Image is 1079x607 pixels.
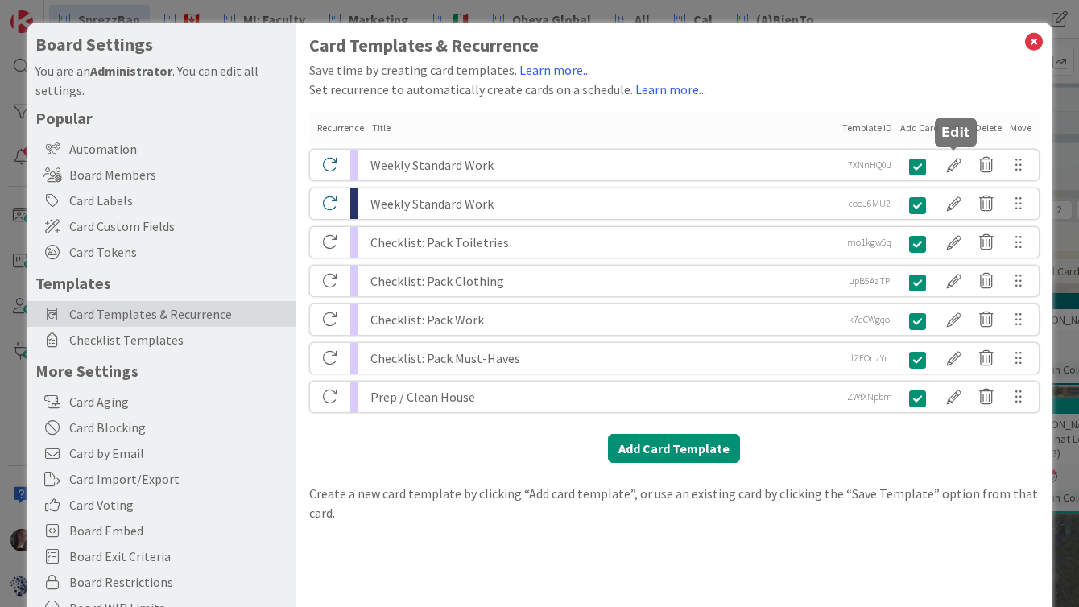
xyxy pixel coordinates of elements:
[309,484,1040,522] div: Create a new card template by clicking “Add card template”, or use an existing card by clicking t...
[27,136,296,162] div: Automation
[69,242,288,262] span: Card Tokens
[27,188,296,213] div: Card Labels
[841,382,898,412] div: ZWfXNpbm
[69,572,288,592] span: Board Restrictions
[370,227,837,258] div: Checklist: Pack Toiletries
[35,361,288,381] h5: More Settings
[35,273,288,293] h5: Templates
[608,434,740,463] button: Add Card Template
[27,162,296,188] div: Board Members
[841,150,898,180] div: 7XNnHQ0J
[841,266,898,296] div: upB5AzTP
[635,81,706,97] a: Learn more...
[90,63,172,79] b: Administrator
[69,495,288,514] span: Card Voting
[27,466,296,492] div: Card Import/Export
[309,60,1040,80] div: Save time by creating card templates.
[941,125,970,140] h5: Edit
[69,521,288,540] span: Board Embed
[519,62,590,78] a: Learn more...
[317,121,364,135] div: Recurrence
[309,35,1040,56] h1: Card Templates & Recurrence
[370,343,837,374] div: Checklist: Pack Must-Haves
[309,80,1040,99] div: Set recurrence to automatically create cards on a schedule.
[975,121,1002,135] div: Delete
[69,217,288,236] span: Card Custom Fields
[27,389,296,415] div: Card Aging
[69,330,288,349] span: Checklist Templates
[841,227,898,258] div: mo1kgw5q
[372,121,834,135] div: Title
[1010,121,1031,135] div: Move
[35,61,288,100] div: You are an . You can edit all settings.
[841,343,898,374] div: lZFOnzYr
[69,547,288,566] span: Board Exit Criteria
[69,444,288,463] span: Card by Email
[69,304,288,324] span: Card Templates & Recurrence
[841,304,898,335] div: k7dCWgqo
[35,35,288,55] h4: Board Settings
[370,266,837,296] div: Checklist: Pack Clothing
[841,188,898,219] div: cooJ6MU2
[842,121,892,135] div: Template ID
[370,304,837,335] div: Checklist: Pack Work
[370,150,837,180] div: Weekly Standard Work
[370,382,837,412] div: Prep / Clean House
[35,108,288,128] h5: Popular
[370,188,837,219] div: Weekly Standard Work
[900,121,939,135] div: Add Card
[27,415,296,440] div: Card Blocking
